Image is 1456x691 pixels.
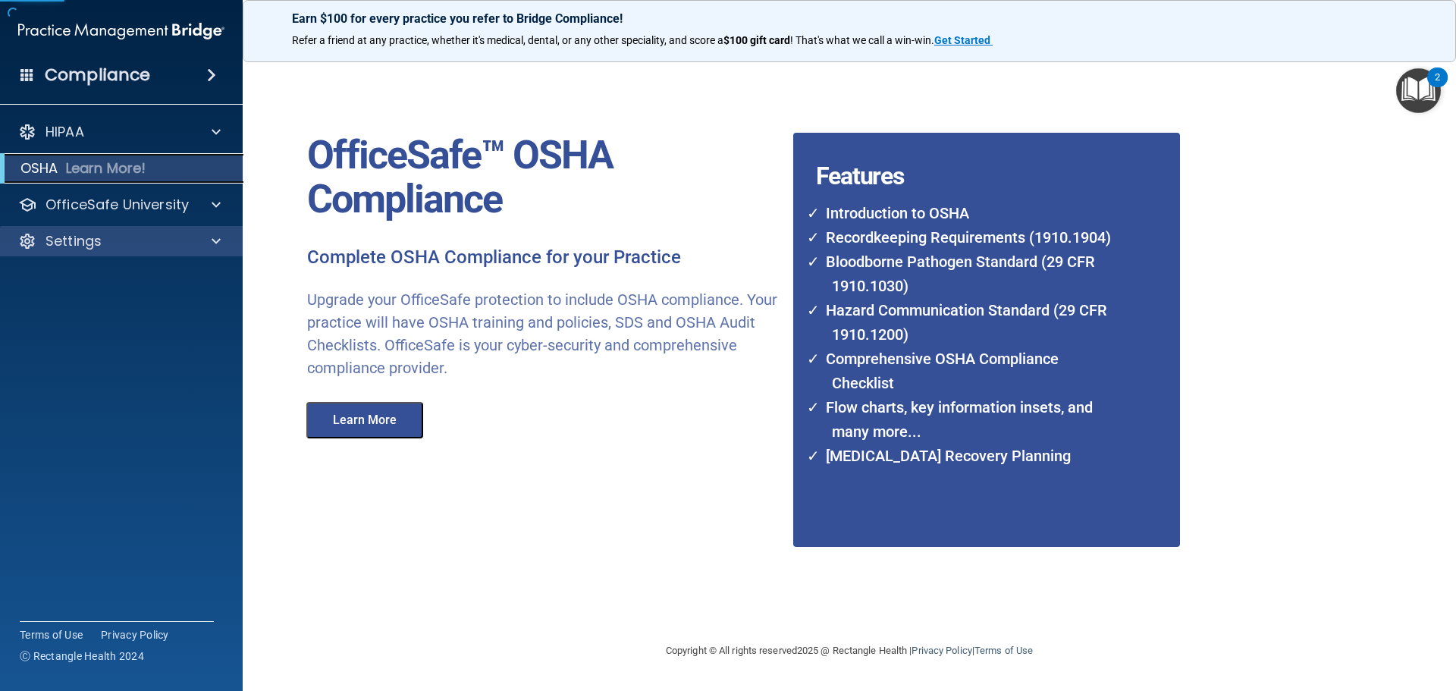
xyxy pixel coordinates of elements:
[20,627,83,642] a: Terms of Use
[817,250,1120,298] li: Bloodborne Pathogen Standard (29 CFR 1910.1030)
[817,395,1120,444] li: Flow charts, key information insets, and many more...
[66,159,146,177] p: Learn More!
[45,64,150,86] h4: Compliance
[292,11,1407,26] p: Earn $100 for every practice you refer to Bridge Compliance!
[307,133,782,221] p: OfficeSafe™ OSHA Compliance
[18,232,221,250] a: Settings
[306,402,423,438] button: Learn More
[18,196,221,214] a: OfficeSafe University
[18,16,224,46] img: PMB logo
[1396,68,1441,113] button: Open Resource Center, 2 new notifications
[296,415,438,426] a: Learn More
[793,133,1140,163] h4: Features
[934,34,993,46] a: Get Started
[817,347,1120,395] li: Comprehensive OSHA Compliance Checklist
[817,201,1120,225] li: Introduction to OSHA
[45,232,102,250] p: Settings
[573,627,1126,675] div: Copyright © All rights reserved 2025 @ Rectangle Health | |
[817,444,1120,468] li: [MEDICAL_DATA] Recovery Planning
[817,298,1120,347] li: Hazard Communication Standard (29 CFR 1910.1200)
[20,649,144,664] span: Ⓒ Rectangle Health 2024
[934,34,990,46] strong: Get Started
[817,225,1120,250] li: Recordkeeping Requirements (1910.1904)
[292,34,723,46] span: Refer a friend at any practice, whether it's medical, dental, or any other speciality, and score a
[790,34,934,46] span: ! That's what we call a win-win.
[1435,77,1440,97] div: 2
[912,645,971,656] a: Privacy Policy
[45,123,84,141] p: HIPAA
[45,196,189,214] p: OfficeSafe University
[101,627,169,642] a: Privacy Policy
[18,123,221,141] a: HIPAA
[307,288,782,379] p: Upgrade your OfficeSafe protection to include OSHA compliance. Your practice will have OSHA train...
[974,645,1033,656] a: Terms of Use
[20,159,58,177] p: OSHA
[307,246,782,270] p: Complete OSHA Compliance for your Practice
[723,34,790,46] strong: $100 gift card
